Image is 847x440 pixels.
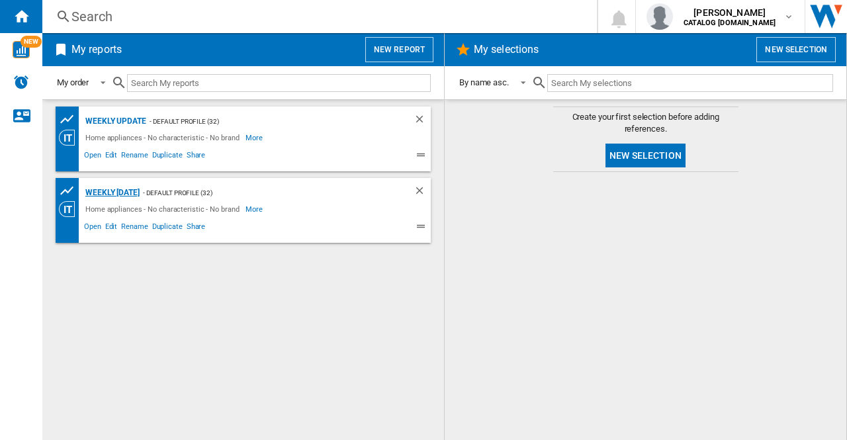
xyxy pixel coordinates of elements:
div: Home appliances - No characteristic - No brand [82,201,245,217]
div: Delete [414,185,431,201]
img: profile.jpg [646,3,673,30]
div: Category View [59,201,82,217]
div: Category View [59,130,82,146]
span: Duplicate [150,220,185,236]
div: Weekly [DATE] [82,185,140,201]
span: Duplicate [150,149,185,165]
img: wise-card.svg [13,41,30,58]
span: Edit [103,149,120,165]
div: Home appliances - No characteristic - No brand [82,130,245,146]
span: Rename [119,220,150,236]
span: Open [82,220,103,236]
span: [PERSON_NAME] [684,6,776,19]
div: My order [57,77,89,87]
input: Search My reports [127,74,431,92]
input: Search My selections [547,74,833,92]
button: New selection [605,144,686,167]
div: Weekly update [82,113,146,130]
button: New report [365,37,433,62]
span: Share [185,149,208,165]
h2: My selections [471,37,541,62]
div: Product prices grid [59,111,82,128]
div: Delete [414,113,431,130]
span: Create your first selection before adding references. [553,111,738,135]
img: alerts-logo.svg [13,74,29,90]
span: Share [185,220,208,236]
div: - Default profile (32) [146,113,387,130]
div: Search [71,7,562,26]
span: More [245,130,265,146]
b: CATALOG [DOMAIN_NAME] [684,19,776,27]
button: New selection [756,37,836,62]
h2: My reports [69,37,124,62]
span: NEW [21,36,42,48]
div: - Default profile (32) [140,185,387,201]
div: Product prices grid [59,183,82,199]
span: Edit [103,220,120,236]
div: By name asc. [459,77,509,87]
span: More [245,201,265,217]
span: Open [82,149,103,165]
span: Rename [119,149,150,165]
